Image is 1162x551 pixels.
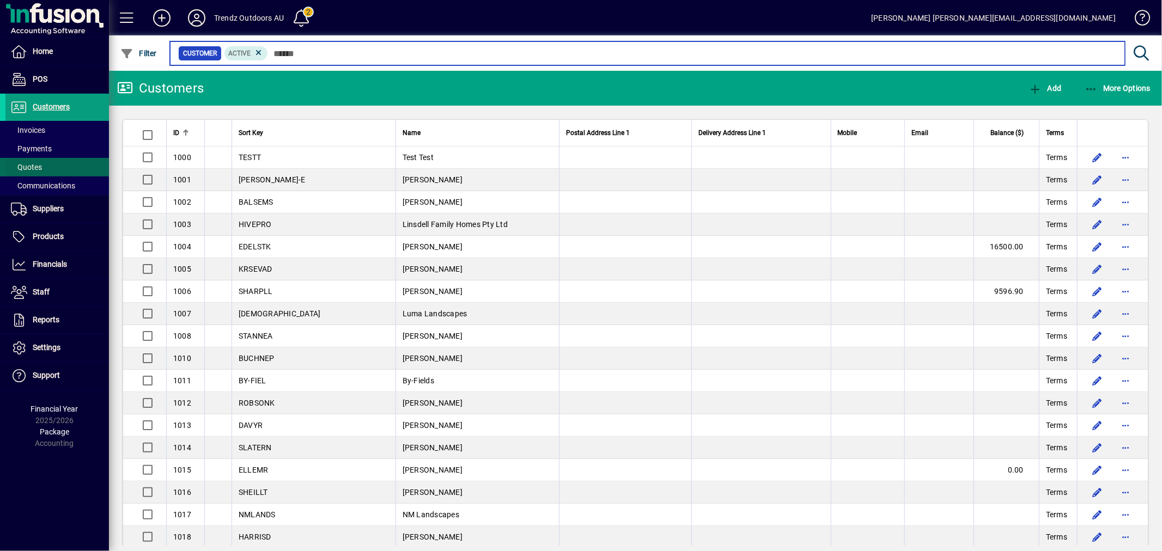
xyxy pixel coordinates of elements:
[229,50,251,57] span: Active
[33,47,53,56] span: Home
[1117,461,1134,479] button: More options
[1046,509,1067,520] span: Terms
[403,265,463,273] span: [PERSON_NAME]
[173,127,198,139] div: ID
[173,332,191,340] span: 1008
[1088,238,1106,255] button: Edit
[911,127,967,139] div: Email
[239,332,273,340] span: STANNEA
[403,399,463,407] span: [PERSON_NAME]
[173,198,191,206] span: 1002
[239,466,269,474] span: ELLEMR
[1117,350,1134,367] button: More options
[239,443,272,452] span: SLATERN
[224,46,268,60] mat-chip: Activation Status: Active
[1088,528,1106,546] button: Edit
[5,158,109,176] a: Quotes
[1117,506,1134,523] button: More options
[1117,283,1134,300] button: More options
[1046,219,1067,230] span: Terms
[31,405,78,413] span: Financial Year
[1117,439,1134,456] button: More options
[403,309,467,318] span: Luma Landscapes
[179,8,214,28] button: Profile
[1117,193,1134,211] button: More options
[5,279,109,306] a: Staff
[239,421,263,430] span: DAVYR
[403,198,463,206] span: [PERSON_NAME]
[1117,305,1134,322] button: More options
[239,175,306,184] span: [PERSON_NAME]-E
[974,459,1039,481] td: 0.00
[1088,327,1106,345] button: Edit
[173,127,179,139] span: ID
[33,232,64,241] span: Products
[1046,174,1067,185] span: Terms
[911,127,928,139] span: Email
[239,510,276,519] span: NMLANDS
[11,126,45,134] span: Invoices
[403,488,463,497] span: [PERSON_NAME]
[403,510,459,519] span: NM Landscapes
[1046,397,1067,408] span: Terms
[239,198,273,206] span: BALSEMS
[239,127,263,139] span: Sort Key
[1088,149,1106,166] button: Edit
[403,153,434,162] span: Test Test
[33,204,64,213] span: Suppliers
[1085,84,1151,93] span: More Options
[173,532,191,541] span: 1018
[1046,152,1067,163] span: Terms
[1117,528,1134,546] button: More options
[403,127,421,139] span: Name
[5,307,109,334] a: Reports
[1088,483,1106,501] button: Edit
[1088,260,1106,278] button: Edit
[1046,442,1067,453] span: Terms
[1088,283,1106,300] button: Edit
[403,287,463,296] span: [PERSON_NAME]
[5,176,109,195] a: Communications
[838,127,898,139] div: Mobile
[1046,264,1067,274] span: Terms
[239,153,261,162] span: TESTT
[1117,394,1134,412] button: More options
[33,371,60,379] span: Support
[239,354,275,363] span: BUCHNEP
[1117,171,1134,188] button: More options
[1046,531,1067,542] span: Terms
[871,9,1116,27] div: [PERSON_NAME] [PERSON_NAME][EMAIL_ADDRESS][DOMAIN_NAME]
[40,427,69,436] span: Package
[173,510,191,519] span: 1017
[183,48,217,59] span: Customer
[173,220,191,229] span: 1003
[981,127,1033,139] div: Balance ($)
[239,265,272,273] span: KRSEVAD
[403,127,552,139] div: Name
[1088,372,1106,389] button: Edit
[239,532,271,541] span: HARRISD
[239,287,273,296] span: SHARPLL
[173,153,191,162] span: 1000
[5,139,109,158] a: Payments
[117,79,204,97] div: Customers
[1046,127,1064,139] span: Terms
[403,466,463,474] span: [PERSON_NAME]
[1088,193,1106,211] button: Edit
[173,175,191,184] span: 1001
[403,354,463,363] span: [PERSON_NAME]
[1046,308,1067,319] span: Terms
[173,399,191,407] span: 1012
[1127,2,1148,38] a: Knowledge Base
[11,181,75,190] span: Communications
[403,175,463,184] span: [PERSON_NAME]
[566,127,630,139] span: Postal Address Line 1
[5,223,109,250] a: Products
[5,362,109,389] a: Support
[1117,327,1134,345] button: More options
[5,334,109,362] a: Settings
[403,332,463,340] span: [PERSON_NAME]
[1088,461,1106,479] button: Edit
[1046,286,1067,297] span: Terms
[11,163,42,172] span: Quotes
